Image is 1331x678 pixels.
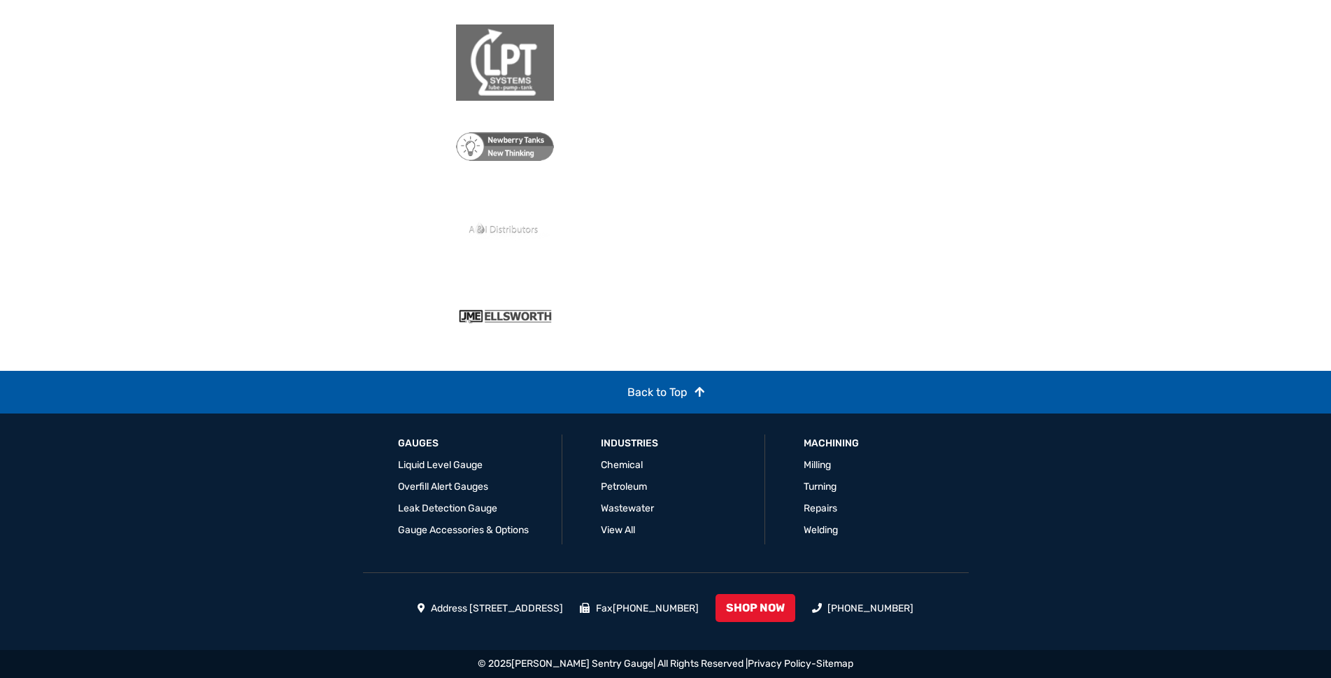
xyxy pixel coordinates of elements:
[456,105,554,189] img: Newberry Tanks
[816,658,853,670] a: Sitemap
[456,189,554,273] img: AI Distributors
[601,481,647,493] a: Petroleum
[398,459,483,471] a: Liquid Level Gauge
[511,658,653,670] a: [PERSON_NAME] Sentry Gauge
[827,602,913,614] a: [PHONE_NUMBER]
[716,594,795,622] a: SHOP NOW
[456,273,554,357] img: Ellsworth
[601,524,635,536] a: View All
[804,524,838,536] a: Welding
[748,658,811,670] a: Privacy Policy
[601,437,658,451] a: Industries
[601,459,643,471] a: Chemical
[804,502,837,514] a: Repairs
[398,481,488,493] a: Overfill Alert Gauges
[398,437,439,451] a: GAUGES
[580,601,699,616] li: Fax
[601,502,654,514] a: Wastewater
[456,21,554,105] img: LPT
[418,601,564,616] li: Address [STREET_ADDRESS]
[398,524,529,536] a: Gauge Accessories & Options
[398,502,497,514] a: Leak Detection Gauge
[804,481,837,493] a: Turning
[804,459,831,471] a: Milling
[804,437,859,451] a: Machining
